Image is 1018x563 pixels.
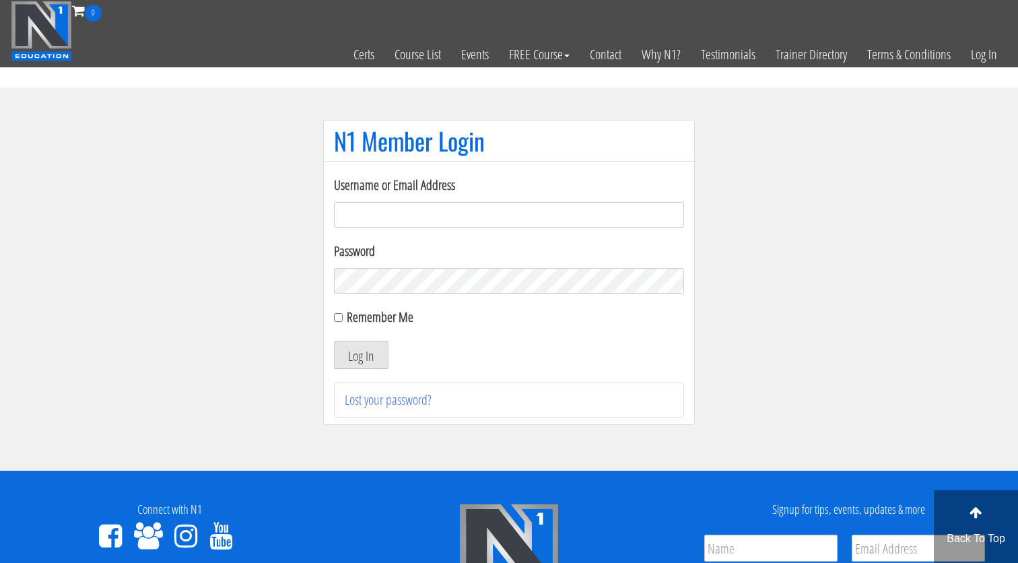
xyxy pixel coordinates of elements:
[334,241,684,261] label: Password
[347,308,413,326] label: Remember Me
[766,22,857,88] a: Trainer Directory
[632,22,691,88] a: Why N1?
[499,22,580,88] a: FREE Course
[580,22,632,88] a: Contact
[704,535,838,562] input: Name
[72,1,102,20] a: 0
[857,22,961,88] a: Terms & Conditions
[11,1,72,61] img: n1-education
[691,22,766,88] a: Testimonials
[334,175,684,195] label: Username or Email Address
[384,22,451,88] a: Course List
[961,22,1007,88] a: Log In
[345,391,432,409] a: Lost your password?
[85,5,102,22] span: 0
[10,503,329,517] h4: Connect with N1
[343,22,384,88] a: Certs
[334,127,684,154] h1: N1 Member Login
[852,535,985,562] input: Email Address
[689,503,1008,517] h4: Signup for tips, events, updates & more
[334,341,388,369] button: Log In
[451,22,499,88] a: Events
